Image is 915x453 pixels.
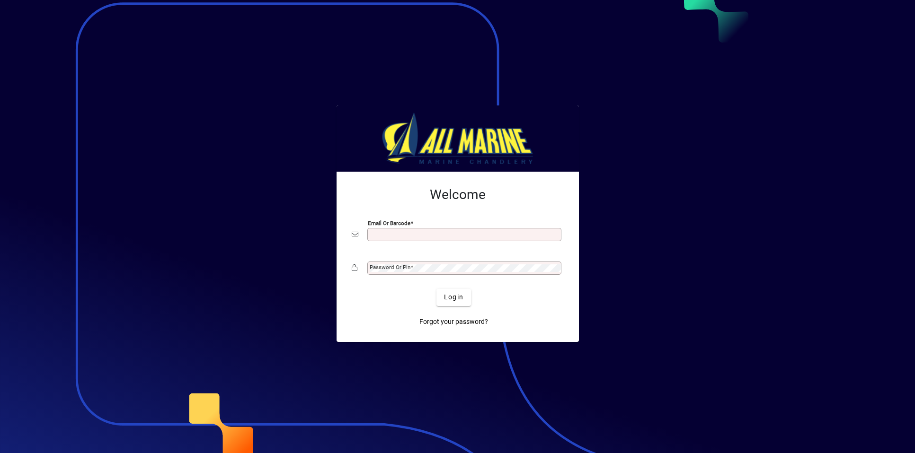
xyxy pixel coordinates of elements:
h2: Welcome [352,187,564,203]
span: Forgot your password? [419,317,488,327]
mat-label: Password or Pin [370,264,410,270]
mat-label: Email or Barcode [368,219,410,226]
span: Login [444,292,463,302]
button: Login [436,289,471,306]
a: Forgot your password? [416,314,492,331]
